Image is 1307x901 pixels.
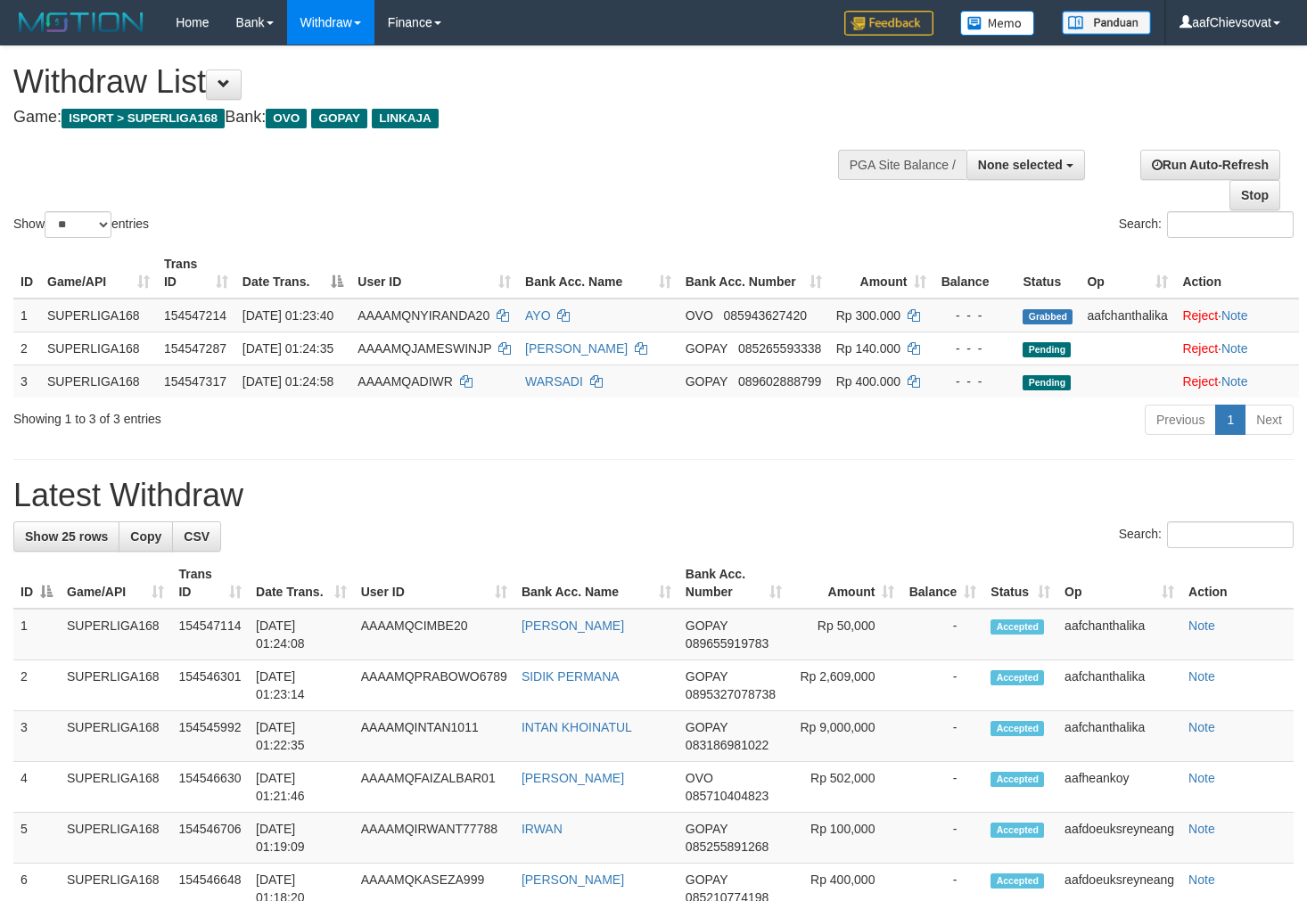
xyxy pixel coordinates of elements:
[1145,405,1216,435] a: Previous
[1080,299,1175,332] td: aafchanthalika
[1182,374,1218,389] a: Reject
[358,308,489,323] span: AAAAMQNYIRANDA20
[45,211,111,238] select: Showentries
[978,158,1063,172] span: None selected
[13,332,40,364] td: 2
[164,374,226,389] span: 154547317
[1215,405,1245,435] a: 1
[13,813,60,864] td: 5
[354,660,514,711] td: AAAAMQPRABOWO6789
[171,660,249,711] td: 154546301
[171,711,249,762] td: 154545992
[686,872,727,887] span: GOPAY
[1175,299,1299,332] td: ·
[354,558,514,609] th: User ID: activate to sort column ascending
[358,341,491,356] span: AAAAMQJAMESWINJP
[13,248,40,299] th: ID
[1062,11,1151,35] img: panduan.png
[358,374,453,389] span: AAAAMQADIWR
[1057,711,1181,762] td: aafchanthalika
[13,660,60,711] td: 2
[164,308,226,323] span: 154547214
[686,687,776,701] span: Copy 0895327078738 to clipboard
[164,341,226,356] span: 154547287
[686,840,769,854] span: Copy 085255891268 to clipboard
[738,341,821,356] span: Copy 085265593338 to clipboard
[941,373,1008,390] div: - - -
[941,340,1008,357] div: - - -
[130,529,161,544] span: Copy
[13,211,149,238] label: Show entries
[242,341,333,356] span: [DATE] 01:24:35
[1057,813,1181,864] td: aafdoeuksreyneang
[40,332,157,364] td: SUPERLIGA168
[991,721,1044,736] span: Accepted
[836,308,900,323] span: Rp 300.000
[1167,211,1294,238] input: Search:
[13,521,119,552] a: Show 25 rows
[354,609,514,660] td: AAAAMQCIMBE20
[235,248,351,299] th: Date Trans.: activate to sort column descending
[1015,248,1080,299] th: Status
[991,823,1044,838] span: Accepted
[171,609,249,660] td: 154547114
[983,558,1057,609] th: Status: activate to sort column ascending
[1245,405,1294,435] a: Next
[1188,822,1215,836] a: Note
[1119,521,1294,548] label: Search:
[1221,341,1248,356] a: Note
[991,873,1044,889] span: Accepted
[60,711,171,762] td: SUPERLIGA168
[1167,521,1294,548] input: Search:
[1188,618,1215,633] a: Note
[1140,150,1280,180] a: Run Auto-Refresh
[1182,341,1218,356] a: Reject
[249,660,354,711] td: [DATE] 01:23:14
[789,558,902,609] th: Amount: activate to sort column ascending
[686,636,769,651] span: Copy 089655919783 to clipboard
[960,11,1035,36] img: Button%20Memo.svg
[1023,375,1071,390] span: Pending
[738,374,821,389] span: Copy 089602888799 to clipboard
[13,558,60,609] th: ID: activate to sort column descending
[1057,609,1181,660] td: aafchanthalika
[789,762,902,813] td: Rp 502,000
[171,762,249,813] td: 154546630
[686,789,769,803] span: Copy 085710404823 to clipboard
[789,711,902,762] td: Rp 9,000,000
[13,109,853,127] h4: Game: Bank:
[184,529,210,544] span: CSV
[525,374,583,389] a: WARSADI
[901,609,983,660] td: -
[13,364,40,397] td: 3
[40,299,157,332] td: SUPERLIGA168
[836,374,900,389] span: Rp 400.000
[171,558,249,609] th: Trans ID: activate to sort column ascending
[266,109,307,128] span: OVO
[829,248,934,299] th: Amount: activate to sort column ascending
[40,248,157,299] th: Game/API: activate to sort column ascending
[119,521,173,552] a: Copy
[1221,374,1248,389] a: Note
[724,308,807,323] span: Copy 085943627420 to clipboard
[522,720,632,734] a: INTAN KHOINATUL
[686,341,727,356] span: GOPAY
[350,248,518,299] th: User ID: activate to sort column ascending
[13,403,531,428] div: Showing 1 to 3 of 3 entries
[157,248,235,299] th: Trans ID: activate to sort column ascending
[686,374,727,389] span: GOPAY
[933,248,1015,299] th: Balance
[249,762,354,813] td: [DATE] 01:21:46
[1188,720,1215,734] a: Note
[1188,872,1215,887] a: Note
[354,762,514,813] td: AAAAMQFAIZALBAR01
[789,813,902,864] td: Rp 100,000
[13,711,60,762] td: 3
[1188,669,1215,684] a: Note
[13,299,40,332] td: 1
[13,478,1294,513] h1: Latest Withdraw
[1229,180,1280,210] a: Stop
[522,822,563,836] a: IRWAN
[836,341,900,356] span: Rp 140.000
[40,364,157,397] td: SUPERLIGA168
